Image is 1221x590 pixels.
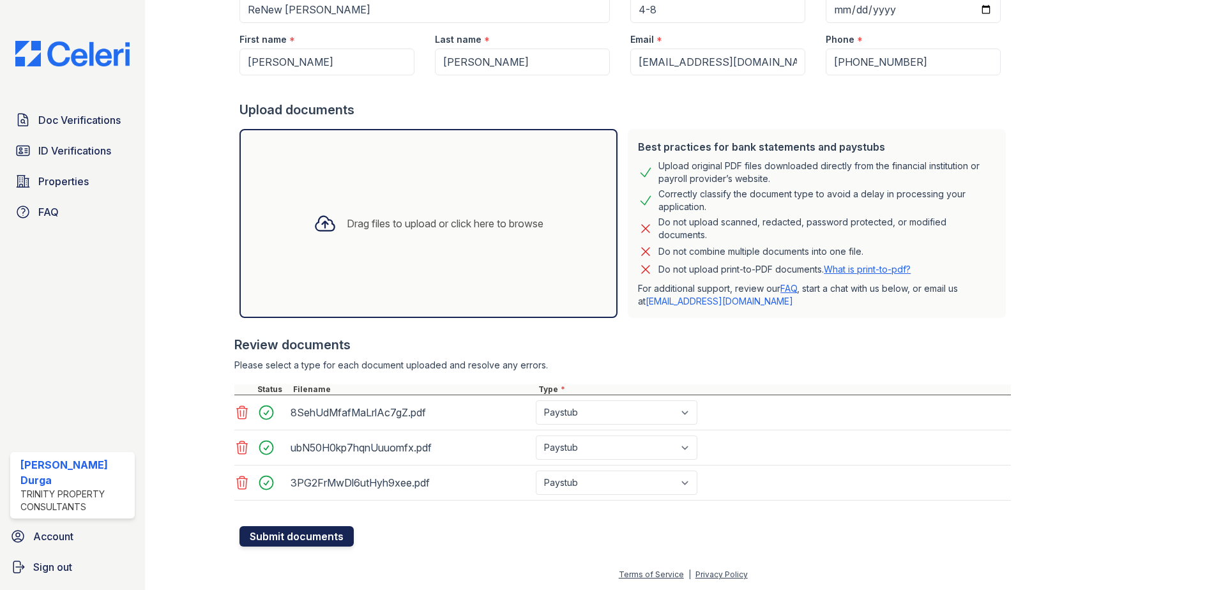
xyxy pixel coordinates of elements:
div: Do not combine multiple documents into one file. [658,244,863,259]
a: FAQ [780,283,797,294]
label: Phone [826,33,854,46]
a: Terms of Service [619,570,684,579]
span: ID Verifications [38,143,111,158]
a: Doc Verifications [10,107,135,133]
div: 3PG2FrMwDl6utHyh9xee.pdf [291,473,531,493]
div: | [688,570,691,579]
p: For additional support, review our , start a chat with us below, or email us at [638,282,996,308]
div: 8SehUdMfafMaLrlAc7gZ.pdf [291,402,531,423]
label: First name [239,33,287,46]
a: FAQ [10,199,135,225]
span: Properties [38,174,89,189]
a: ID Verifications [10,138,135,163]
div: Type [536,384,1011,395]
label: Email [630,33,654,46]
div: Status [255,384,291,395]
div: Please select a type for each document uploaded and resolve any errors. [234,359,1011,372]
span: Account [33,529,73,544]
a: Account [5,524,140,549]
div: Upload documents [239,101,1011,119]
div: Trinity Property Consultants [20,488,130,513]
span: Doc Verifications [38,112,121,128]
a: What is print-to-pdf? [824,264,911,275]
div: Correctly classify the document type to avoid a delay in processing your application. [658,188,996,213]
div: Upload original PDF files downloaded directly from the financial institution or payroll provider’... [658,160,996,185]
a: Sign out [5,554,140,580]
div: ubN50H0kp7hqnUuuomfx.pdf [291,437,531,458]
a: Privacy Policy [695,570,748,579]
button: Submit documents [239,526,354,547]
div: Drag files to upload or click here to browse [347,216,543,231]
label: Last name [435,33,482,46]
a: [EMAIL_ADDRESS][DOMAIN_NAME] [646,296,793,306]
div: Review documents [234,336,1011,354]
div: Do not upload scanned, redacted, password protected, or modified documents. [658,216,996,241]
span: FAQ [38,204,59,220]
span: Sign out [33,559,72,575]
div: Best practices for bank statements and paystubs [638,139,996,155]
div: Filename [291,384,536,395]
a: Properties [10,169,135,194]
img: CE_Logo_Blue-a8612792a0a2168367f1c8372b55b34899dd931a85d93a1a3d3e32e68fde9ad4.png [5,41,140,66]
p: Do not upload print-to-PDF documents. [658,263,911,276]
div: [PERSON_NAME] Durga [20,457,130,488]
